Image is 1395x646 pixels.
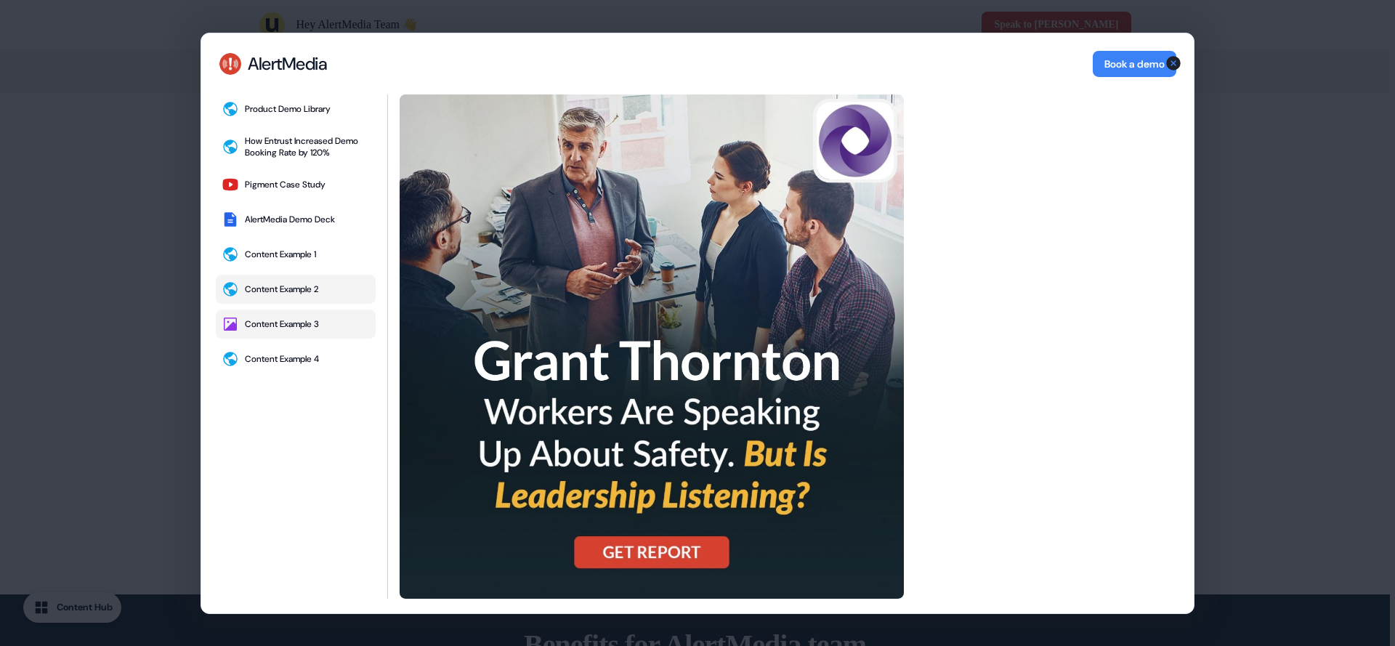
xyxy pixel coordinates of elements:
[216,344,376,373] button: Content Example 4
[1093,50,1176,76] button: Book a demo
[245,102,331,114] div: Product Demo Library
[216,94,376,123] button: Product Demo Library
[245,213,335,225] div: AlertMedia Demo Deck
[216,204,376,233] button: AlertMedia Demo Deck
[248,52,327,74] div: AlertMedia
[245,352,319,364] div: Content Example 4
[245,178,325,190] div: Pigment Case Study
[216,309,376,338] button: Content Example 3
[245,248,316,259] div: Content Example 1
[216,274,376,303] button: Content Example 2
[216,239,376,268] button: Content Example 1
[245,283,318,294] div: Content Example 2
[245,134,370,158] div: How Entrust Increased Demo Booking Rate by 120%
[216,169,376,198] button: Pigment Case Study
[245,318,319,329] div: Content Example 3
[216,129,376,163] button: How Entrust Increased Demo Booking Rate by 120%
